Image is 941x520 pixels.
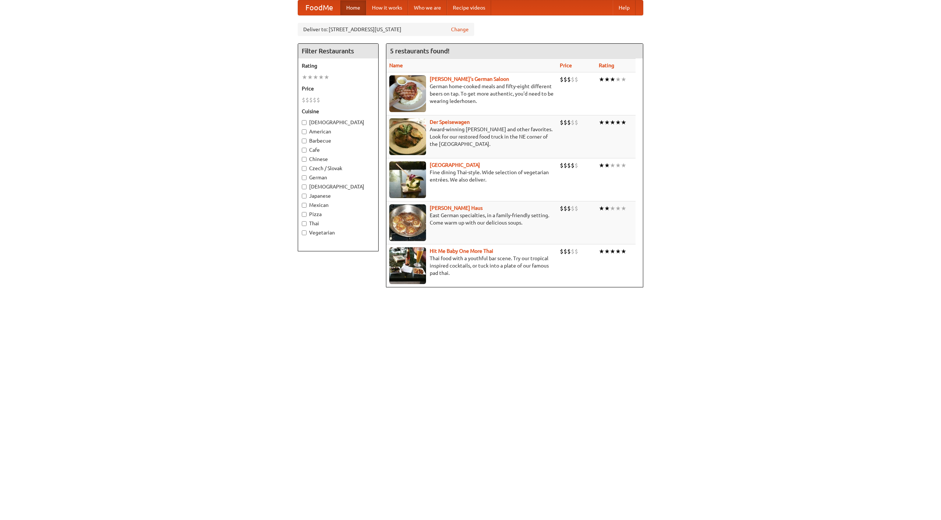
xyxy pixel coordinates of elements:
input: [DEMOGRAPHIC_DATA] [302,184,307,189]
li: $ [575,75,578,83]
input: Czech / Slovak [302,166,307,171]
li: $ [575,118,578,126]
input: Cafe [302,148,307,153]
label: Barbecue [302,137,375,144]
a: Name [389,62,403,68]
div: Deliver to: [STREET_ADDRESS][US_STATE] [298,23,474,36]
li: $ [560,204,563,212]
input: German [302,175,307,180]
a: How it works [366,0,408,15]
li: $ [563,247,567,255]
li: $ [567,204,571,212]
img: satay.jpg [389,161,426,198]
li: $ [560,247,563,255]
a: Der Speisewagen [430,119,470,125]
li: $ [571,204,575,212]
label: [DEMOGRAPHIC_DATA] [302,183,375,190]
li: ★ [599,75,604,83]
li: ★ [610,204,615,212]
li: ★ [313,73,318,81]
label: Thai [302,220,375,227]
li: $ [571,118,575,126]
li: ★ [615,161,621,169]
label: American [302,128,375,135]
p: Award-winning [PERSON_NAME] and other favorites. Look for our restored food truck in the NE corne... [389,126,554,148]
li: $ [563,118,567,126]
li: $ [571,247,575,255]
a: Help [613,0,636,15]
li: $ [313,96,316,104]
a: [GEOGRAPHIC_DATA] [430,162,480,168]
li: ★ [621,161,626,169]
li: $ [567,247,571,255]
li: $ [560,118,563,126]
li: ★ [610,161,615,169]
img: esthers.jpg [389,75,426,112]
input: Mexican [302,203,307,208]
img: babythai.jpg [389,247,426,284]
h5: Rating [302,62,375,69]
input: American [302,129,307,134]
li: $ [571,161,575,169]
li: ★ [302,73,307,81]
input: Japanese [302,194,307,198]
a: Rating [599,62,614,68]
a: [PERSON_NAME] Haus [430,205,483,211]
li: ★ [604,118,610,126]
li: ★ [610,118,615,126]
p: East German specialties, in a family-friendly setting. Come warm up with our delicious soups. [389,212,554,226]
label: Vegetarian [302,229,375,236]
p: German home-cooked meals and fifty-eight different beers on tap. To get more authentic, you'd nee... [389,83,554,105]
li: $ [563,204,567,212]
label: Cafe [302,146,375,154]
li: ★ [615,118,621,126]
label: Pizza [302,211,375,218]
li: ★ [610,75,615,83]
li: $ [302,96,305,104]
a: Change [451,26,469,33]
li: ★ [604,161,610,169]
a: FoodMe [298,0,340,15]
a: Home [340,0,366,15]
label: [DEMOGRAPHIC_DATA] [302,119,375,126]
h5: Price [302,85,375,92]
h5: Cuisine [302,108,375,115]
li: $ [567,75,571,83]
li: ★ [318,73,324,81]
li: ★ [621,247,626,255]
img: speisewagen.jpg [389,118,426,155]
li: $ [309,96,313,104]
li: $ [305,96,309,104]
li: ★ [621,75,626,83]
label: Mexican [302,201,375,209]
li: ★ [621,204,626,212]
li: $ [571,75,575,83]
input: Vegetarian [302,230,307,235]
input: Thai [302,221,307,226]
ng-pluralize: 5 restaurants found! [390,47,450,54]
label: Japanese [302,192,375,200]
a: Who we are [408,0,447,15]
li: ★ [324,73,329,81]
input: Chinese [302,157,307,162]
li: ★ [599,204,604,212]
li: ★ [307,73,313,81]
a: Hit Me Baby One More Thai [430,248,493,254]
h4: Filter Restaurants [298,44,378,58]
li: $ [575,247,578,255]
p: Thai food with a youthful bar scene. Try our tropical inspired cocktails, or tuck into a plate of... [389,255,554,277]
li: ★ [604,75,610,83]
li: $ [316,96,320,104]
li: ★ [621,118,626,126]
li: ★ [610,247,615,255]
li: ★ [599,118,604,126]
input: [DEMOGRAPHIC_DATA] [302,120,307,125]
li: $ [560,161,563,169]
li: $ [567,161,571,169]
label: German [302,174,375,181]
input: Pizza [302,212,307,217]
a: [PERSON_NAME]'s German Saloon [430,76,509,82]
